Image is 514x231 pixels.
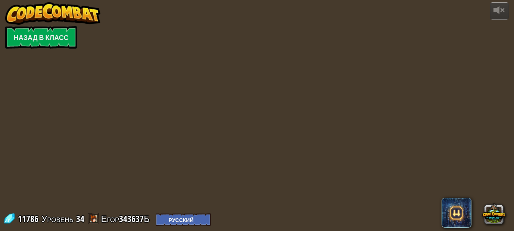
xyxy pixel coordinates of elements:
[41,213,74,225] span: Уровень
[76,213,84,225] span: 34
[18,213,41,225] span: 11786
[5,26,77,49] a: Назад в класс
[101,213,152,225] a: Егор343637Б
[5,2,101,25] img: CodeCombat - Learn how to code by playing a game
[490,2,509,20] button: Регулировать громкость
